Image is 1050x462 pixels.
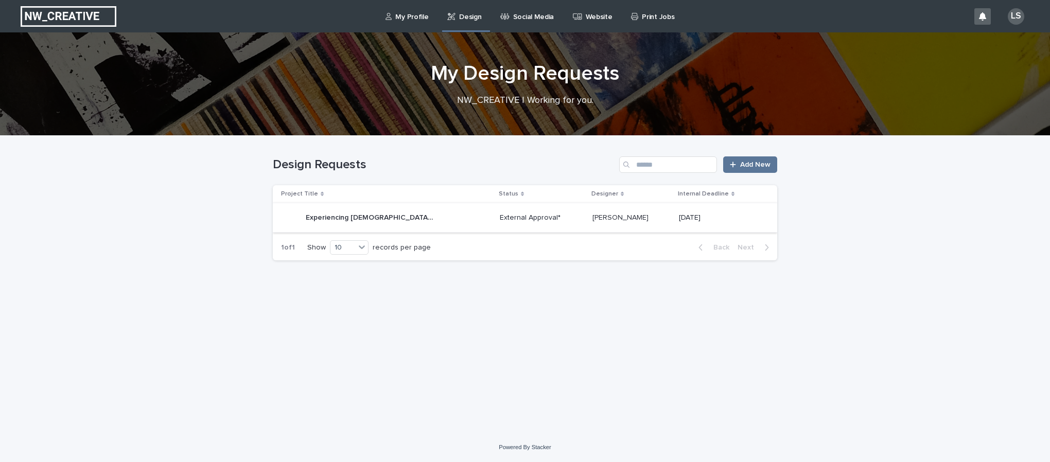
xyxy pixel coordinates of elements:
[281,188,318,200] p: Project Title
[619,156,717,173] input: Search
[307,243,326,252] p: Show
[273,203,777,233] tr: Experiencing [DEMOGRAPHIC_DATA] - Focus Group SlidesExperiencing [DEMOGRAPHIC_DATA] - Focus Group...
[500,214,584,222] p: External Approval*
[723,156,777,173] a: Add New
[591,188,618,200] p: Designer
[1008,8,1024,25] div: LS
[330,242,355,253] div: 10
[499,188,518,200] p: Status
[499,444,551,450] a: Powered By Stacker
[373,243,431,252] p: records per page
[738,244,760,251] span: Next
[678,188,729,200] p: Internal Deadline
[21,6,116,27] img: EUIbKjtiSNGbmbK7PdmN
[679,214,761,222] p: [DATE]
[273,235,303,260] p: 1 of 1
[740,161,771,168] span: Add New
[306,211,436,222] p: Experiencing [DEMOGRAPHIC_DATA] - Focus Group Slides
[690,243,733,252] button: Back
[273,61,777,86] h1: My Design Requests
[319,95,731,106] p: NW_CREATIVE | Working for you.
[273,157,615,172] h1: Design Requests
[733,243,777,252] button: Next
[592,211,651,222] p: [PERSON_NAME]
[707,244,729,251] span: Back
